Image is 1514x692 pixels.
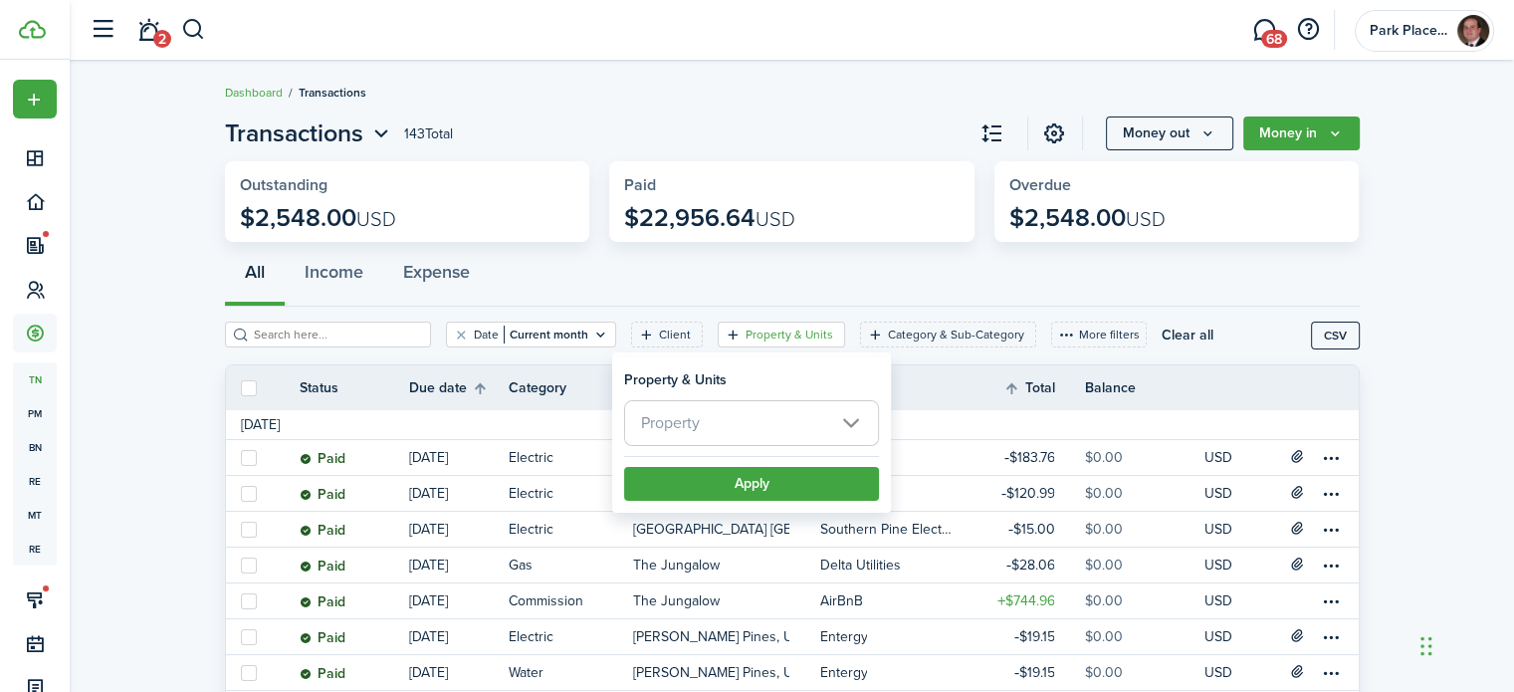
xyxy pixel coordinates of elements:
p: [PERSON_NAME] Pines, Unit 1854-10 [633,662,790,683]
th: Sort [409,376,509,400]
button: More filters [1051,322,1147,347]
table-info-title: Electric [509,626,553,647]
a: $15.00 [965,512,1084,547]
button: Transactions [225,115,394,151]
span: pm [13,396,57,430]
a: Electric [509,440,633,475]
p: USD [1203,519,1231,540]
table-amount-title: $120.99 [1000,483,1054,504]
p: USD [1203,662,1231,683]
a: re [13,464,57,498]
p: [DATE] [409,626,448,647]
a: Southern Pine Electric [819,512,965,547]
a: $0.00 [1084,512,1203,547]
p: $2,548.00 [240,204,396,232]
p: USD [1203,447,1231,468]
filter-tag: Open filter [631,322,703,347]
table-amount-title: $19.15 [1013,662,1054,683]
a: $0.00 [1084,476,1203,511]
p: USD [1203,555,1231,576]
table-info-title: Electric [509,483,553,504]
a: Entergy [819,440,965,475]
iframe: Chat Widget [1414,596,1514,692]
a: Gas [509,548,633,582]
button: Open menu [13,80,57,118]
a: $0.00 [1084,655,1203,690]
td: [DATE] [226,414,295,435]
span: Property [641,411,700,434]
a: USD [1203,476,1258,511]
a: re [13,532,57,566]
a: [GEOGRAPHIC_DATA] [GEOGRAPHIC_DATA] [633,512,820,547]
th: Category [509,377,633,398]
a: Dashboard [225,84,283,102]
table-profile-info-text: AirBnB [819,593,862,609]
widget-stats-title: Outstanding [240,176,575,194]
filter-tag: Open filter [860,322,1036,347]
a: AirBnB [819,583,965,618]
button: Open resource center [1291,13,1325,47]
p: USD [1203,483,1231,504]
a: Electric [509,619,633,654]
status: Paid [300,594,345,610]
button: Expense [383,247,490,307]
input: Search here... [249,326,424,345]
button: Money out [1106,116,1233,150]
a: Paid [300,476,409,511]
a: $19.15 [965,619,1084,654]
button: Open menu [225,115,394,151]
p: USD [1203,626,1231,647]
p: USD [1203,590,1231,611]
a: $0.00 [1084,619,1203,654]
a: Notifications [129,5,167,56]
a: mt [13,498,57,532]
a: Entergy [819,619,965,654]
span: Park Place Properties of MS, LLC [1370,24,1449,38]
widget-stats-title: Overdue [1009,176,1345,194]
table-profile-info-text: Southern Pine Electric [819,522,953,538]
a: USD [1203,440,1258,475]
button: CSV [1311,322,1360,349]
a: $0.00 [1084,583,1203,618]
a: $744.96 [965,583,1084,618]
table-amount-title: $15.00 [1007,519,1054,540]
img: Park Place Properties of MS, LLC [1457,15,1489,47]
a: Commission [509,583,633,618]
span: USD [1126,204,1166,234]
table-amount-description: $0.00 [1084,519,1122,540]
a: [DATE] [409,512,509,547]
a: Paid [300,512,409,547]
p: [PERSON_NAME] Pines, Unit 1854-12 [633,626,790,647]
a: [DATE] [409,583,509,618]
button: Open menu [1106,116,1233,150]
p: [DATE] [409,555,448,576]
filter-tag: Open filter [446,322,616,347]
table-amount-description: $0.00 [1084,590,1122,611]
a: USD [1203,548,1258,582]
a: [PERSON_NAME] Pines, Unit 1854-10 [633,655,820,690]
p: The Jungalow [633,555,720,576]
table-info-title: Gas [509,555,533,576]
table-amount-title: $19.15 [1013,626,1054,647]
a: The Jungalow [633,548,820,582]
a: $19.15 [965,655,1084,690]
filter-tag-label: Client [659,326,691,344]
button: Open menu [1243,116,1360,150]
button: Income [285,247,383,307]
widget-stats-title: Paid [624,176,960,194]
button: Clear filter [453,327,470,343]
table-amount-title: $183.76 [1003,447,1054,468]
p: [DATE] [409,662,448,683]
a: Paid [300,583,409,618]
a: [DATE] [409,655,509,690]
p: The Jungalow [633,590,720,611]
p: [DATE] [409,519,448,540]
table-info-title: Electric [509,519,553,540]
a: [DATE] [409,548,509,582]
p: $2,548.00 [1009,204,1166,232]
filter-tag-label: Property & Units [746,326,833,344]
a: USD [1203,512,1258,547]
